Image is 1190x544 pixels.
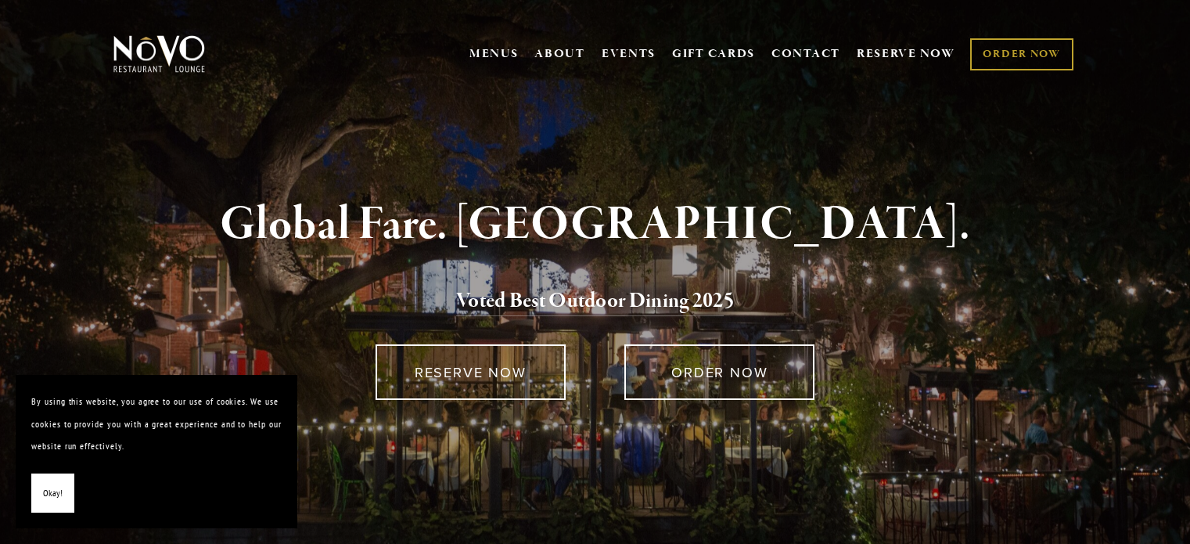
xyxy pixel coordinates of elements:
a: RESERVE NOW [857,39,955,69]
section: Cookie banner [16,375,297,528]
a: MENUS [469,46,519,62]
a: GIFT CARDS [672,39,755,69]
img: Novo Restaurant &amp; Lounge [110,34,208,74]
h2: 5 [139,285,1052,318]
a: Voted Best Outdoor Dining 202 [456,287,724,317]
a: EVENTS [602,46,656,62]
span: Okay! [43,482,63,505]
a: ORDER NOW [624,344,814,400]
a: ORDER NOW [970,38,1073,70]
p: By using this website, you agree to our use of cookies. We use cookies to provide you with a grea... [31,391,282,458]
button: Okay! [31,474,74,513]
strong: Global Fare. [GEOGRAPHIC_DATA]. [220,195,970,254]
a: ABOUT [534,46,585,62]
a: CONTACT [771,39,840,69]
a: RESERVE NOW [376,344,566,400]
